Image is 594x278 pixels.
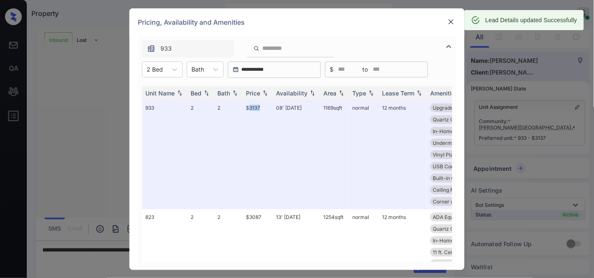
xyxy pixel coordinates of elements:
[337,90,346,96] img: sorting
[433,105,467,111] span: Upgrades: 2x2
[217,90,230,97] div: Bath
[433,261,476,267] span: Smart Home Lock
[363,65,368,74] span: to
[273,100,320,209] td: 08' [DATE]
[367,90,375,96] img: sorting
[129,8,465,36] div: Pricing, Availability and Amenities
[323,90,336,97] div: Area
[415,90,424,96] img: sorting
[382,90,414,97] div: Lease Term
[433,237,478,244] span: In-Home Washer ...
[191,90,201,97] div: Bed
[308,90,317,96] img: sorting
[444,41,454,51] img: icon-zuma
[253,45,260,52] img: icon-zuma
[379,100,427,209] td: 12 months
[214,100,243,209] td: 2
[276,90,307,97] div: Availability
[433,198,460,205] span: Corner unit
[202,90,211,96] img: sorting
[433,128,478,134] span: In-Home Washer ...
[486,13,577,28] div: Lead Details updated Successfully
[433,214,466,220] span: ADA Equipped
[433,249,463,255] span: 11 ft. Ceilings
[187,100,214,209] td: 2
[447,18,455,26] img: close
[176,90,184,96] img: sorting
[231,90,239,96] img: sorting
[433,116,475,123] span: Quartz Countert...
[430,90,458,97] div: Amenities
[433,187,459,193] span: Ceiling Fan
[349,100,379,209] td: normal
[433,140,474,146] span: Undermount Sink
[433,175,471,181] span: Built-in Coat R...
[147,44,155,53] img: icon-zuma
[142,100,187,209] td: 933
[160,44,172,53] span: 933
[352,90,366,97] div: Type
[433,163,477,170] span: USB Compatible ...
[243,100,273,209] td: $3137
[433,226,475,232] span: Quartz Countert...
[261,90,269,96] img: sorting
[433,152,471,158] span: Vinyl Plank - R...
[145,90,175,97] div: Unit Name
[246,90,260,97] div: Price
[320,100,349,209] td: 1169 sqft
[330,65,333,74] span: $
